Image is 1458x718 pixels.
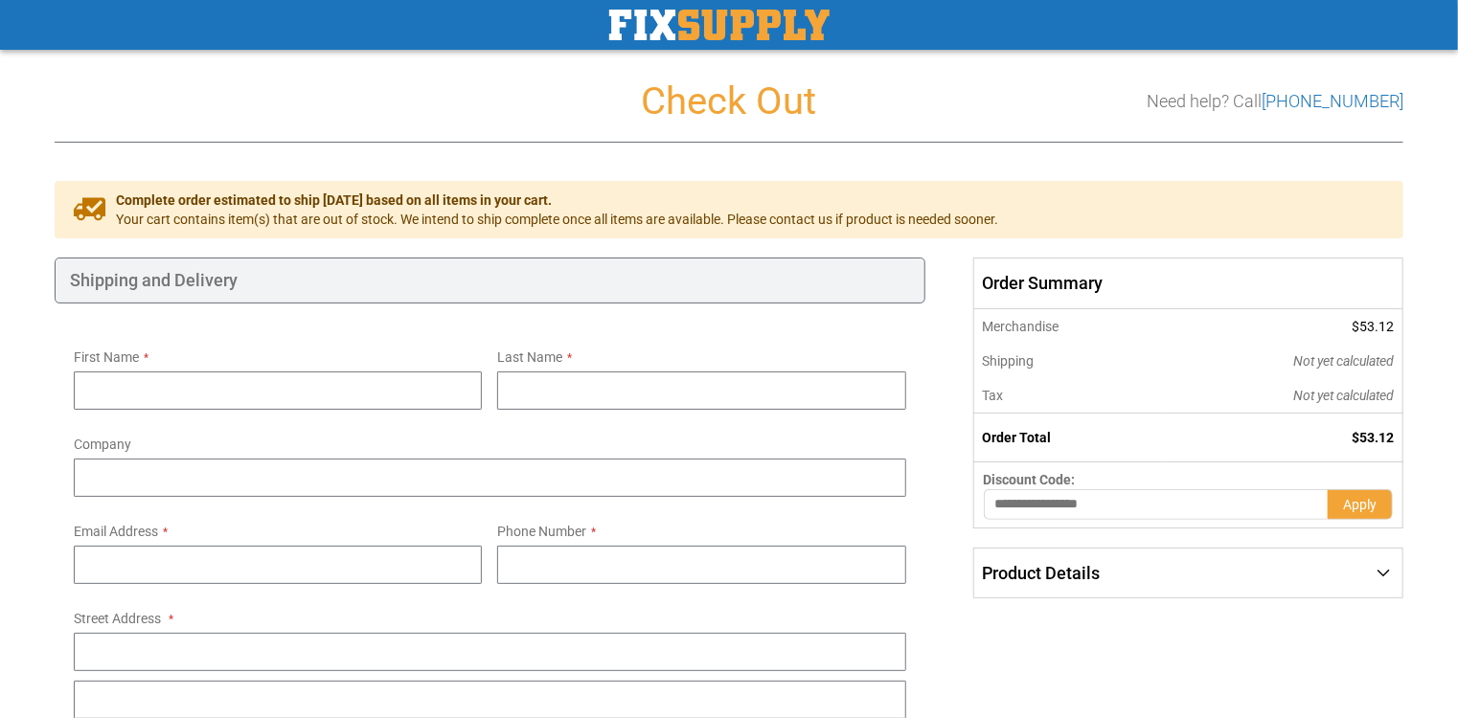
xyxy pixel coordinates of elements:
[983,563,1101,583] span: Product Details
[973,309,1164,344] th: Merchandise
[497,349,562,365] span: Last Name
[973,258,1403,309] span: Order Summary
[1293,388,1394,403] span: Not yet calculated
[983,353,1035,369] span: Shipping
[1262,91,1403,111] a: [PHONE_NUMBER]
[1293,353,1394,369] span: Not yet calculated
[55,80,1403,123] h1: Check Out
[74,437,131,452] span: Company
[116,191,998,210] span: Complete order estimated to ship [DATE] based on all items in your cart.
[74,524,158,539] span: Email Address
[973,378,1164,414] th: Tax
[984,472,1076,487] span: Discount Code:
[55,258,925,303] div: Shipping and Delivery
[74,611,161,626] span: Street Address
[1352,319,1394,334] span: $53.12
[497,524,586,539] span: Phone Number
[1343,497,1377,512] span: Apply
[609,10,830,40] a: store logo
[116,210,998,229] span: Your cart contains item(s) that are out of stock. We intend to ship complete once all items are a...
[609,10,830,40] img: Fix Industrial Supply
[74,349,139,365] span: First Name
[1352,430,1394,445] span: $53.12
[1328,489,1393,520] button: Apply
[1147,92,1403,111] h3: Need help? Call
[983,430,1052,445] strong: Order Total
